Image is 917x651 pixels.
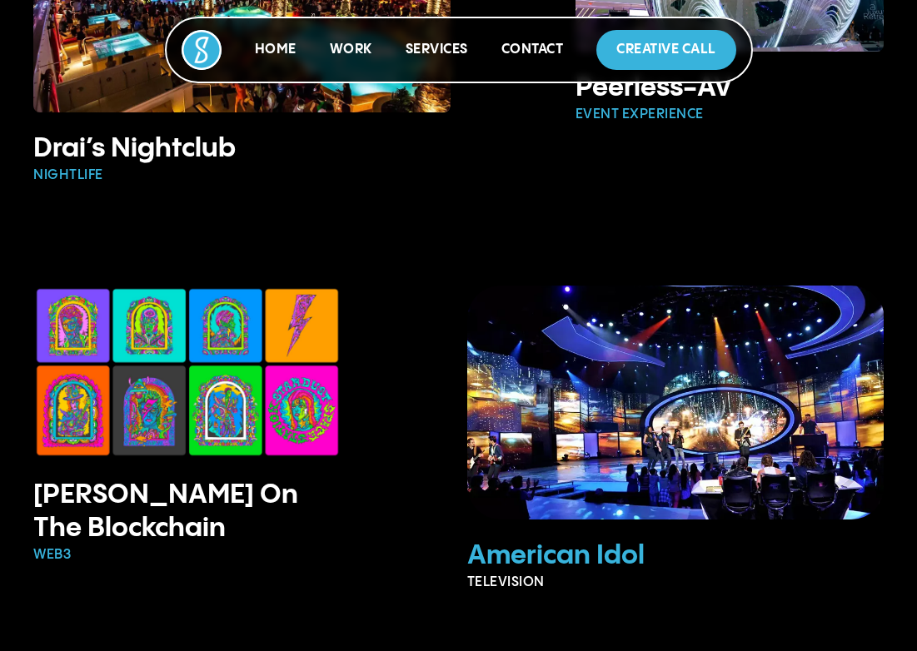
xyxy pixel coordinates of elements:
a: Bowie On The Blockchain[PERSON_NAME] On The BlockchainWeb3 [33,286,341,565]
a: Home [255,42,297,57]
h3: American Idol [467,539,885,573]
img: Socialure Logo [182,30,222,70]
h3: Drai’s Nightclub [33,132,451,166]
a: American IdolAmerican IdolTelevision [467,286,885,593]
a: Contact [501,42,564,57]
p: Television [467,573,885,593]
a: Services [406,42,468,57]
a: Work [330,42,372,57]
p: Creative Call [616,40,716,60]
p: Web3 [33,545,341,565]
img: Bowie On The Blockchain [33,286,341,459]
p: Nightlife [33,166,451,186]
p: Event Experience [576,105,884,125]
h3: [PERSON_NAME] On The Blockchain [33,479,341,545]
